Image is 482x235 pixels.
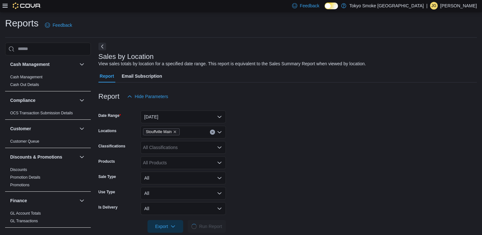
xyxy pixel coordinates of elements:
button: Cash Management [78,61,86,68]
h3: Discounts & Promotions [10,154,62,160]
div: Finance [5,210,91,227]
label: Products [98,159,115,164]
span: Feedback [300,3,319,9]
a: Cash Management [10,75,42,79]
button: Finance [10,197,77,204]
label: Sale Type [98,174,116,179]
button: Compliance [78,96,86,104]
a: Feedback [42,19,75,32]
h3: Customer [10,125,31,132]
button: Cash Management [10,61,77,68]
button: Compliance [10,97,77,103]
button: Export [147,220,183,233]
input: Dark Mode [325,3,338,9]
button: Next [98,43,106,50]
span: Loading [191,224,197,229]
button: [DATE] [140,110,226,123]
h3: Report [98,93,119,100]
a: Customer Queue [10,139,39,144]
span: Feedback [53,22,72,28]
span: Stouffville Main [146,129,172,135]
div: Customer [5,138,91,148]
span: JG [431,2,436,10]
h3: Compliance [10,97,35,103]
label: Use Type [98,189,115,195]
a: Promotions [10,183,30,187]
label: Date Range [98,113,121,118]
span: Report [100,70,114,82]
h3: Sales by Location [98,53,154,61]
span: Export [151,220,179,233]
button: Open list of options [217,145,222,150]
label: Classifications [98,144,126,149]
span: Run Report [199,223,222,230]
h3: Finance [10,197,27,204]
a: Cash Out Details [10,82,39,87]
button: Open list of options [217,130,222,135]
span: Email Subscription [122,70,162,82]
p: Tokyo Smoke [GEOGRAPHIC_DATA] [349,2,424,10]
span: Dark Mode [325,9,325,10]
p: [PERSON_NAME] [440,2,477,10]
a: GL Transactions [10,219,38,223]
button: Clear input [210,130,215,135]
div: Cash Management [5,73,91,91]
button: Hide Parameters [125,90,171,103]
span: Cash Management [10,75,42,80]
span: Promotions [10,182,30,188]
button: Customer [10,125,77,132]
button: Discounts & Promotions [10,154,77,160]
div: View sales totals by location for a specified date range. This report is equivalent to the Sales ... [98,61,366,67]
a: Promotion Details [10,175,40,180]
button: Customer [78,125,86,132]
div: Jaydon Gardiner [430,2,438,10]
a: OCS Transaction Submission Details [10,111,73,115]
div: Discounts & Promotions [5,166,91,191]
button: Remove Stouffville Main from selection in this group [173,130,177,134]
span: GL Transactions [10,218,38,224]
span: Hide Parameters [135,93,168,100]
button: All [140,187,226,200]
label: Is Delivery [98,205,118,210]
img: Cova [13,3,41,9]
label: Locations [98,128,117,133]
a: GL Account Totals [10,211,41,216]
div: Compliance [5,109,91,119]
p: | [426,2,428,10]
button: LoadingRun Report [188,220,226,233]
button: Discounts & Promotions [78,153,86,161]
h3: Cash Management [10,61,50,68]
button: Finance [78,197,86,204]
a: Discounts [10,167,27,172]
span: OCS Transaction Submission Details [10,110,73,116]
span: Stouffville Main [143,128,180,135]
h1: Reports [5,17,39,30]
button: Open list of options [217,160,222,165]
button: All [140,202,226,215]
button: All [140,172,226,184]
